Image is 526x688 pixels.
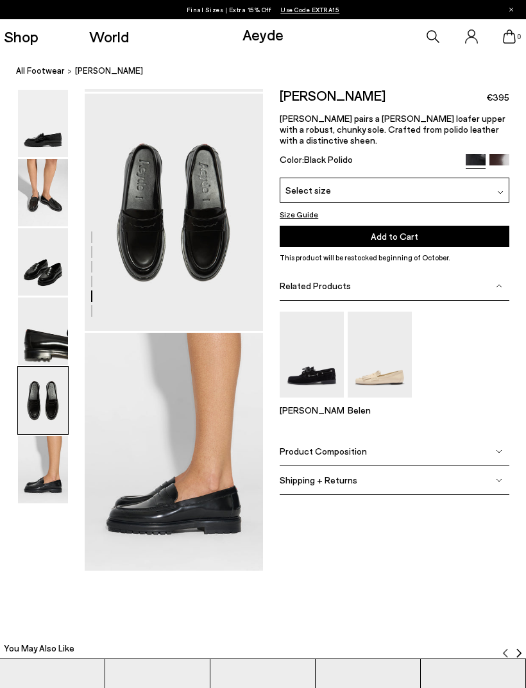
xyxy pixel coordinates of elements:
h2: [PERSON_NAME] [280,89,386,102]
button: Size Guide [280,208,318,221]
p: Final Sizes | Extra 15% Off [187,3,340,16]
p: This product will be restocked beginning of October. [280,252,509,264]
button: Previous slide [500,639,511,658]
img: Leon Loafers - Image 1 [18,90,68,157]
span: Navigate to /collections/ss25-final-sizes [280,6,339,13]
img: svg%3E [496,477,502,483]
img: Harris Suede Mocassin Flats [280,312,344,397]
a: Aeyde [242,25,284,44]
img: Leon Loafers - Image 6 [18,436,68,503]
p: [PERSON_NAME] pairs a [PERSON_NAME] loafer upper with a robust, chunky sole. Crafted from polido ... [280,113,509,146]
img: svg%3E [496,283,502,289]
span: €395 [486,91,509,104]
a: Belen Tassel Loafers Belen [348,389,412,415]
span: Related Products [280,280,351,291]
button: Next slide [514,639,524,658]
button: Add to Cart [280,226,509,247]
span: Shipping + Returns [280,474,357,485]
span: Black Polido [304,154,353,165]
p: [PERSON_NAME] [280,405,344,415]
img: svg%3E [514,648,524,658]
img: Leon Loafers - Image 5 [18,367,68,434]
span: 0 [516,33,522,40]
a: Harris Suede Mocassin Flats [PERSON_NAME] [280,389,344,415]
span: Add to Cart [371,231,418,242]
h2: You May Also Like [4,642,74,655]
div: Color: [280,154,459,169]
a: Shop [4,29,38,44]
img: Leon Loafers - Image 3 [18,228,68,296]
img: Leon Loafers - Image 2 [18,159,68,226]
a: 0 [503,29,516,44]
img: Belen Tassel Loafers [348,312,412,397]
img: svg%3E [497,189,504,196]
img: svg%3E [496,448,502,455]
p: Belen [348,405,412,415]
a: World [89,29,129,44]
img: Leon Loafers - Image 4 [18,298,68,365]
span: Select size [285,183,331,197]
span: Product Composition [280,446,367,457]
span: [PERSON_NAME] [75,64,143,78]
a: All Footwear [16,64,65,78]
nav: breadcrumb [16,54,526,89]
img: svg%3E [500,648,511,658]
